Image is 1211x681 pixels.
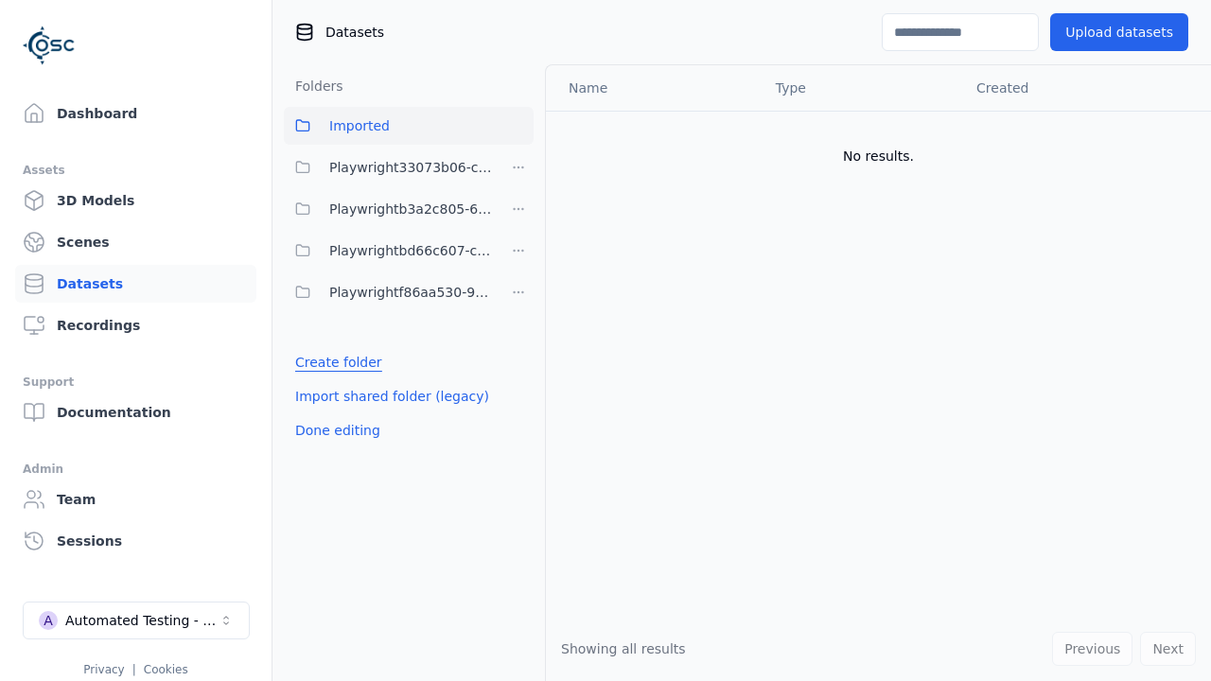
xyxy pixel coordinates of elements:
[761,65,961,111] th: Type
[15,306,256,344] a: Recordings
[284,273,492,311] button: Playwrightf86aa530-96cb-46d1-8e9a-d62f40977285
[15,393,256,431] a: Documentation
[284,107,534,145] button: Imported
[329,114,390,137] span: Imported
[23,159,249,182] div: Assets
[39,611,58,630] div: A
[961,65,1181,111] th: Created
[325,23,384,42] span: Datasets
[329,239,492,262] span: Playwrightbd66c607-cb32-410a-b9da-ebe48352023b
[15,95,256,132] a: Dashboard
[15,522,256,560] a: Sessions
[132,663,136,676] span: |
[23,19,76,72] img: Logo
[15,182,256,219] a: 3D Models
[546,111,1211,201] td: No results.
[295,353,382,372] a: Create folder
[23,371,249,393] div: Support
[546,65,761,111] th: Name
[15,480,256,518] a: Team
[284,345,394,379] button: Create folder
[83,663,124,676] a: Privacy
[329,281,492,304] span: Playwrightf86aa530-96cb-46d1-8e9a-d62f40977285
[15,223,256,261] a: Scenes
[561,641,686,656] span: Showing all results
[284,413,392,447] button: Done editing
[284,77,343,96] h3: Folders
[329,156,492,179] span: Playwright33073b06-c5aa-4668-b707-241d4fc25382
[284,379,500,413] button: Import shared folder (legacy)
[144,663,188,676] a: Cookies
[23,602,250,639] button: Select a workspace
[15,265,256,303] a: Datasets
[65,611,219,630] div: Automated Testing - Playwright
[284,148,492,186] button: Playwright33073b06-c5aa-4668-b707-241d4fc25382
[284,232,492,270] button: Playwrightbd66c607-cb32-410a-b9da-ebe48352023b
[329,198,492,220] span: Playwrightb3a2c805-61a6-400b-be3b-f073172aba7d
[23,458,249,480] div: Admin
[295,387,489,406] a: Import shared folder (legacy)
[284,190,492,228] button: Playwrightb3a2c805-61a6-400b-be3b-f073172aba7d
[1050,13,1188,51] button: Upload datasets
